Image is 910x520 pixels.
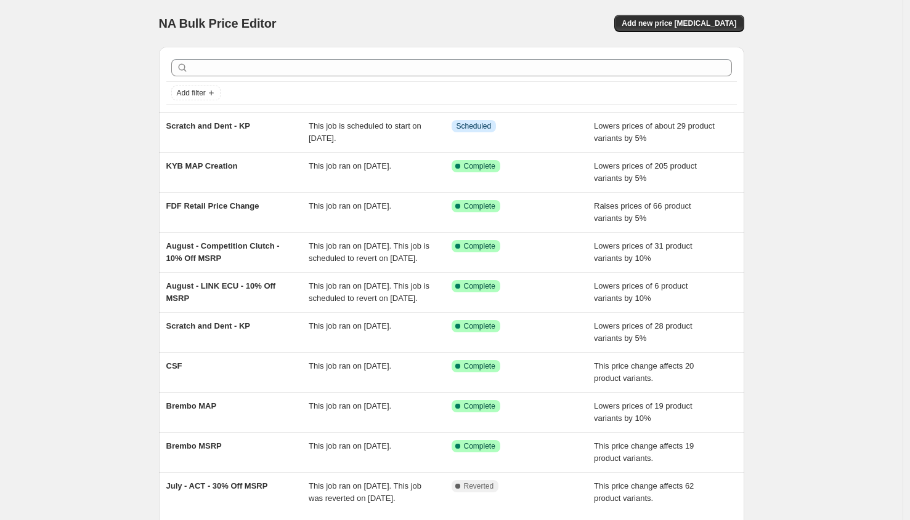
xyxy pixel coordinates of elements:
[166,321,251,330] span: Scratch and Dent - KP
[166,441,222,450] span: Brembo MSRP
[171,86,221,100] button: Add filter
[309,401,391,410] span: This job ran on [DATE].
[166,121,251,130] span: Scratch and Dent - KP
[594,121,715,143] span: Lowers prices of about 29 product variants by 5%
[309,441,391,450] span: This job ran on [DATE].
[166,361,182,370] span: CSF
[594,401,693,423] span: Lowers prices of 19 product variants by 10%
[594,281,688,303] span: Lowers prices of 6 product variants by 10%
[457,121,492,131] span: Scheduled
[594,321,693,343] span: Lowers prices of 28 product variants by 5%
[166,201,259,210] span: FDF Retail Price Change
[166,241,280,263] span: August - Competition Clutch - 10% Off MSRP
[166,161,238,170] span: KYB MAP Creation
[177,88,206,98] span: Add filter
[309,281,429,303] span: This job ran on [DATE]. This job is scheduled to revert on [DATE].
[594,161,697,183] span: Lowers prices of 205 product variants by 5%
[464,441,495,451] span: Complete
[464,321,495,331] span: Complete
[309,161,391,170] span: This job ran on [DATE].
[464,241,495,251] span: Complete
[309,201,391,210] span: This job ran on [DATE].
[464,401,495,411] span: Complete
[594,361,694,383] span: This price change affects 20 product variants.
[159,17,277,30] span: NA Bulk Price Editor
[464,361,495,371] span: Complete
[464,161,495,171] span: Complete
[622,18,736,28] span: Add new price [MEDICAL_DATA]
[464,481,494,491] span: Reverted
[309,321,391,330] span: This job ran on [DATE].
[614,15,744,32] button: Add new price [MEDICAL_DATA]
[594,201,691,223] span: Raises prices of 66 product variants by 5%
[309,121,421,143] span: This job is scheduled to start on [DATE].
[309,241,429,263] span: This job ran on [DATE]. This job is scheduled to revert on [DATE].
[464,201,495,211] span: Complete
[464,281,495,291] span: Complete
[309,481,421,503] span: This job ran on [DATE]. This job was reverted on [DATE].
[166,281,276,303] span: August - LINK ECU - 10% Off MSRP
[309,361,391,370] span: This job ran on [DATE].
[594,481,694,503] span: This price change affects 62 product variants.
[594,241,693,263] span: Lowers prices of 31 product variants by 10%
[166,401,217,410] span: Brembo MAP
[594,441,694,463] span: This price change affects 19 product variants.
[166,481,268,490] span: July - ACT - 30% Off MSRP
